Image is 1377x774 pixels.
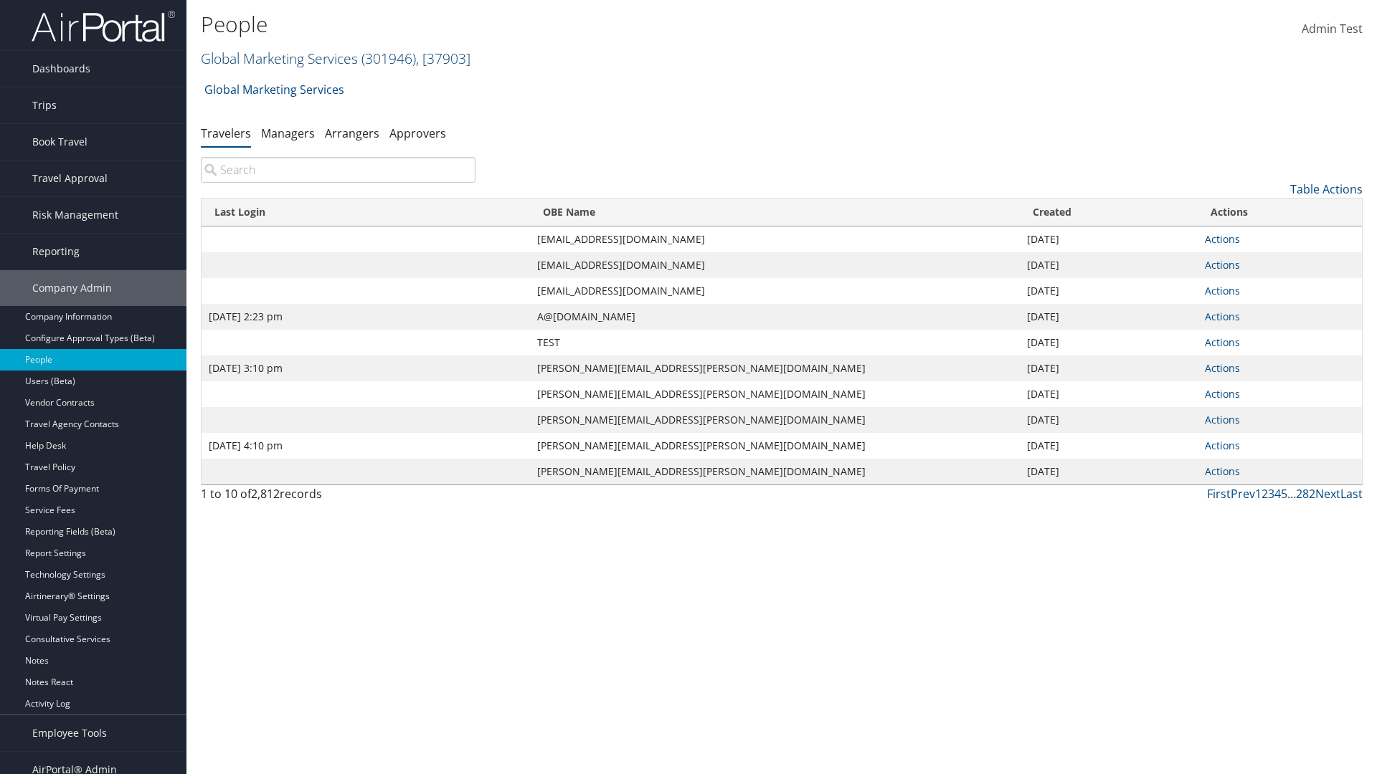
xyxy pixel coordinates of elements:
[530,199,1021,226] th: OBE Name: activate to sort column ascending
[1262,486,1268,502] a: 2
[1296,486,1315,502] a: 282
[32,161,108,196] span: Travel Approval
[32,715,107,751] span: Employee Tools
[1302,21,1363,37] span: Admin Test
[1315,486,1340,502] a: Next
[1020,226,1198,252] td: [DATE]
[530,459,1021,484] td: [PERSON_NAME][EMAIL_ADDRESS][PERSON_NAME][DOMAIN_NAME]
[1274,486,1281,502] a: 4
[1020,407,1198,433] td: [DATE]
[1020,355,1198,381] td: [DATE]
[530,381,1021,407] td: [PERSON_NAME][EMAIL_ADDRESS][PERSON_NAME][DOMAIN_NAME]
[1020,381,1198,407] td: [DATE]
[1340,486,1363,502] a: Last
[530,433,1021,459] td: [PERSON_NAME][EMAIL_ADDRESS][PERSON_NAME][DOMAIN_NAME]
[1020,199,1198,226] th: Created: activate to sort column ascending
[530,252,1021,278] td: [EMAIL_ADDRESS][DOMAIN_NAME]
[261,125,315,141] a: Managers
[32,9,175,43] img: airportal-logo.png
[201,125,251,141] a: Travelers
[202,304,530,330] td: [DATE] 2:23 pm
[1205,232,1240,246] a: Actions
[202,355,530,381] td: [DATE] 3:10 pm
[1020,433,1198,459] td: [DATE]
[1020,304,1198,330] td: [DATE]
[1205,464,1240,478] a: Actions
[32,197,118,233] span: Risk Management
[202,433,530,459] td: [DATE] 4:10 pm
[1198,199,1362,226] th: Actions
[201,49,470,68] a: Global Marketing Services
[530,304,1021,330] td: A@[DOMAIN_NAME]
[1268,486,1274,502] a: 3
[201,485,475,510] div: 1 to 10 of records
[530,226,1021,252] td: [EMAIL_ADDRESS][DOMAIN_NAME]
[1231,486,1255,502] a: Prev
[1205,361,1240,375] a: Actions
[1205,413,1240,426] a: Actions
[361,49,416,68] span: ( 301946 )
[201,9,975,39] h1: People
[201,157,475,183] input: Search
[1287,486,1296,502] span: …
[1020,459,1198,484] td: [DATE]
[1020,278,1198,304] td: [DATE]
[325,125,379,141] a: Arrangers
[1255,486,1262,502] a: 1
[32,87,57,123] span: Trips
[251,486,280,502] span: 2,812
[1281,486,1287,502] a: 5
[32,51,90,87] span: Dashboards
[1205,439,1240,452] a: Actions
[32,270,112,306] span: Company Admin
[1205,387,1240,401] a: Actions
[1207,486,1231,502] a: First
[1290,181,1363,197] a: Table Actions
[204,75,344,104] a: Global Marketing Services
[32,124,87,160] span: Book Travel
[1020,252,1198,278] td: [DATE]
[530,407,1021,433] td: [PERSON_NAME][EMAIL_ADDRESS][PERSON_NAME][DOMAIN_NAME]
[389,125,446,141] a: Approvers
[1302,7,1363,52] a: Admin Test
[530,330,1021,355] td: TEST
[530,355,1021,381] td: [PERSON_NAME][EMAIL_ADDRESS][PERSON_NAME][DOMAIN_NAME]
[1205,258,1240,272] a: Actions
[1205,284,1240,297] a: Actions
[1020,330,1198,355] td: [DATE]
[530,278,1021,304] td: [EMAIL_ADDRESS][DOMAIN_NAME]
[202,199,530,226] th: Last Login: activate to sort column ascending
[416,49,470,68] span: , [ 37903 ]
[1205,335,1240,349] a: Actions
[1205,310,1240,323] a: Actions
[32,234,80,269] span: Reporting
